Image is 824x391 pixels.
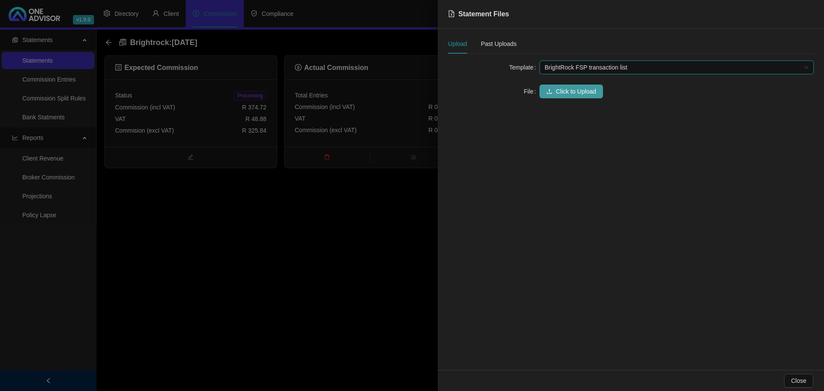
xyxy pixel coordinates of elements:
[546,88,552,94] span: upload
[448,10,455,17] span: file-excel
[509,61,539,74] label: Template
[791,376,806,385] span: Close
[458,10,509,18] span: Statement Files
[448,39,467,48] div: Upload
[524,85,539,98] label: File
[481,39,516,48] div: Past Uploads
[539,85,603,98] button: uploadClick to Upload
[784,374,813,388] button: Close
[545,61,809,74] span: BrightRock FSP transaction list
[556,87,596,96] span: Click to Upload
